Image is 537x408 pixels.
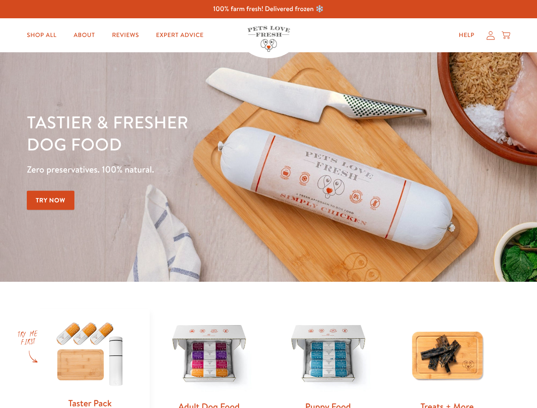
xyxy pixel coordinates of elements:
p: Zero preservatives. 100% natural. [27,162,349,177]
h1: Tastier & fresher dog food [27,111,349,155]
a: Help [452,27,481,44]
img: Pets Love Fresh [247,26,290,52]
a: Shop All [20,27,63,44]
a: Try Now [27,191,74,210]
a: Expert Advice [149,27,210,44]
a: About [67,27,102,44]
a: Reviews [105,27,145,44]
